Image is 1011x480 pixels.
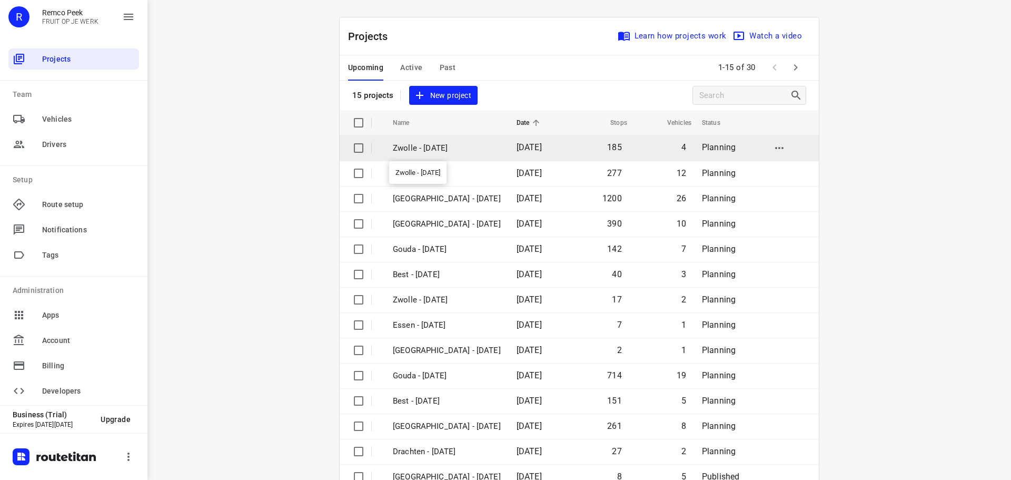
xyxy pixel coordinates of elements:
span: Active [400,61,422,74]
span: [DATE] [517,295,542,305]
p: Zwolle - Friday [393,294,501,306]
span: 2 [617,345,622,355]
p: Projects [348,28,397,44]
span: 1-15 of 30 [714,56,760,79]
span: Planning [702,244,736,254]
span: Account [42,335,135,346]
p: Drachten - Thursday [393,446,501,458]
span: Planning [702,269,736,279]
div: Vehicles [8,109,139,130]
p: 15 projects [352,91,394,100]
span: [DATE] [517,142,542,152]
span: Vehicles [42,114,135,125]
span: Apps [42,310,135,321]
div: Drivers [8,134,139,155]
p: Expires [DATE][DATE] [13,421,92,428]
span: [DATE] [517,244,542,254]
span: [DATE] [517,370,542,380]
span: 142 [607,244,622,254]
p: Zwolle - [DATE] [393,142,501,154]
span: 27 [612,446,621,456]
span: 714 [607,370,622,380]
span: 40 [612,269,621,279]
button: New project [409,86,478,105]
span: 1200 [602,193,622,203]
span: Notifications [42,224,135,236]
span: 8 [681,421,686,431]
span: Planning [702,320,736,330]
span: [DATE] [517,168,542,178]
p: Business (Trial) [13,410,92,419]
button: Upgrade [92,410,139,429]
div: R [8,6,29,27]
span: Planning [702,370,736,380]
span: 1 [681,320,686,330]
input: Search projects [699,87,790,104]
span: 261 [607,421,622,431]
span: Upgrade [101,415,131,424]
span: Vehicles [653,116,691,129]
span: 10 [677,219,686,229]
span: Tags [42,250,135,261]
span: 12 [677,168,686,178]
span: 185 [607,142,622,152]
span: Previous Page [764,57,785,78]
p: FRUIT OP JE WERK [42,18,98,25]
span: Next Page [785,57,806,78]
p: Zwolle - Thursday [393,420,501,433]
span: Planning [702,142,736,152]
span: Planning [702,446,736,456]
span: 1 [681,345,686,355]
div: Projects [8,48,139,70]
span: Planning [702,295,736,305]
span: Developers [42,386,135,397]
span: Planning [702,345,736,355]
span: Projects [42,54,135,65]
span: Stops [597,116,627,129]
span: [DATE] [517,421,542,431]
span: [DATE] [517,269,542,279]
span: 151 [607,396,622,406]
span: Route setup [42,199,135,210]
p: Zwolle - Tuesday [393,218,501,230]
span: Past [440,61,456,74]
p: Remco Peek [42,8,98,17]
div: Tags [8,244,139,266]
span: 19 [677,370,686,380]
div: Developers [8,380,139,401]
span: Drivers [42,139,135,150]
div: Billing [8,355,139,376]
span: 17 [612,295,621,305]
span: [DATE] [517,320,542,330]
p: Setup [13,174,139,185]
p: Antwerpen - Thursday [393,345,501,357]
span: 26 [677,193,686,203]
p: Gouda - Friday [393,168,501,180]
span: Upcoming [348,61,383,74]
p: Gouda - Thursday [393,370,501,382]
p: Essen - Friday [393,319,501,331]
span: 5 [681,396,686,406]
span: 7 [681,244,686,254]
div: Account [8,330,139,351]
span: Status [702,116,734,129]
span: [DATE] [517,219,542,229]
span: Name [393,116,423,129]
p: Best - Thursday [393,395,501,407]
span: [DATE] [517,345,542,355]
span: Planning [702,168,736,178]
span: Planning [702,219,736,229]
span: Planning [702,193,736,203]
span: Billing [42,360,135,371]
span: 390 [607,219,622,229]
div: Notifications [8,219,139,240]
span: [DATE] [517,193,542,203]
span: Planning [702,421,736,431]
p: Best - Friday [393,269,501,281]
span: 4 [681,142,686,152]
span: Date [517,116,543,129]
p: Administration [13,285,139,296]
span: New project [415,89,471,102]
span: 277 [607,168,622,178]
p: Gouda - Friday [393,243,501,256]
